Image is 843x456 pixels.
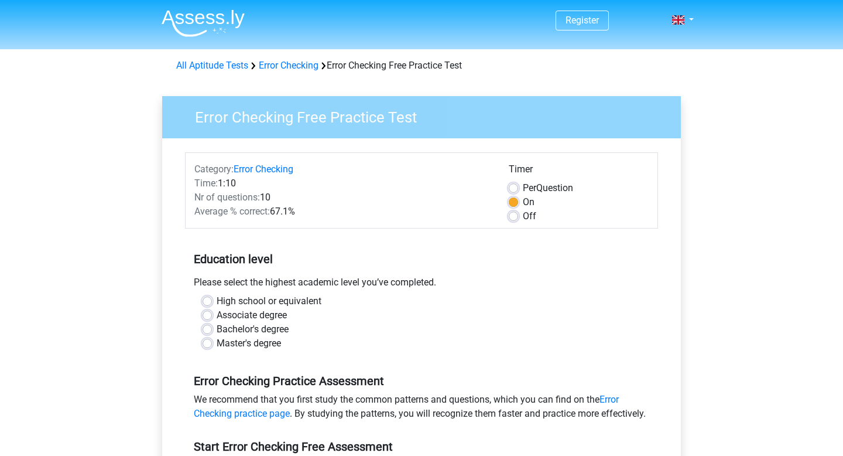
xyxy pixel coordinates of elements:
[194,374,649,388] h5: Error Checking Practice Assessment
[217,322,289,336] label: Bachelor's degree
[186,176,500,190] div: 1:10
[566,15,599,26] a: Register
[523,182,536,193] span: Per
[523,181,573,195] label: Question
[162,9,245,37] img: Assessly
[194,440,649,454] h5: Start Error Checking Free Assessment
[194,206,270,217] span: Average % correct:
[186,190,500,205] div: 10
[259,60,318,71] a: Error Checking
[217,336,281,350] label: Master's degree
[181,104,672,127] h3: Error Checking Free Practice Test
[509,162,649,181] div: Timer
[172,59,671,73] div: Error Checking Free Practice Test
[176,60,248,71] a: All Aptitude Tests
[194,247,649,271] h5: Education level
[234,164,293,175] a: Error Checking
[523,209,536,223] label: Off
[217,308,287,322] label: Associate degree
[194,178,218,189] span: Time:
[186,205,500,219] div: 67.1%
[194,164,234,175] span: Category:
[194,192,260,203] span: Nr of questions:
[217,294,321,308] label: High school or equivalent
[185,275,658,294] div: Please select the highest academic level you’ve completed.
[523,195,534,209] label: On
[185,393,658,426] div: We recommend that you first study the common patterns and questions, which you can find on the . ...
